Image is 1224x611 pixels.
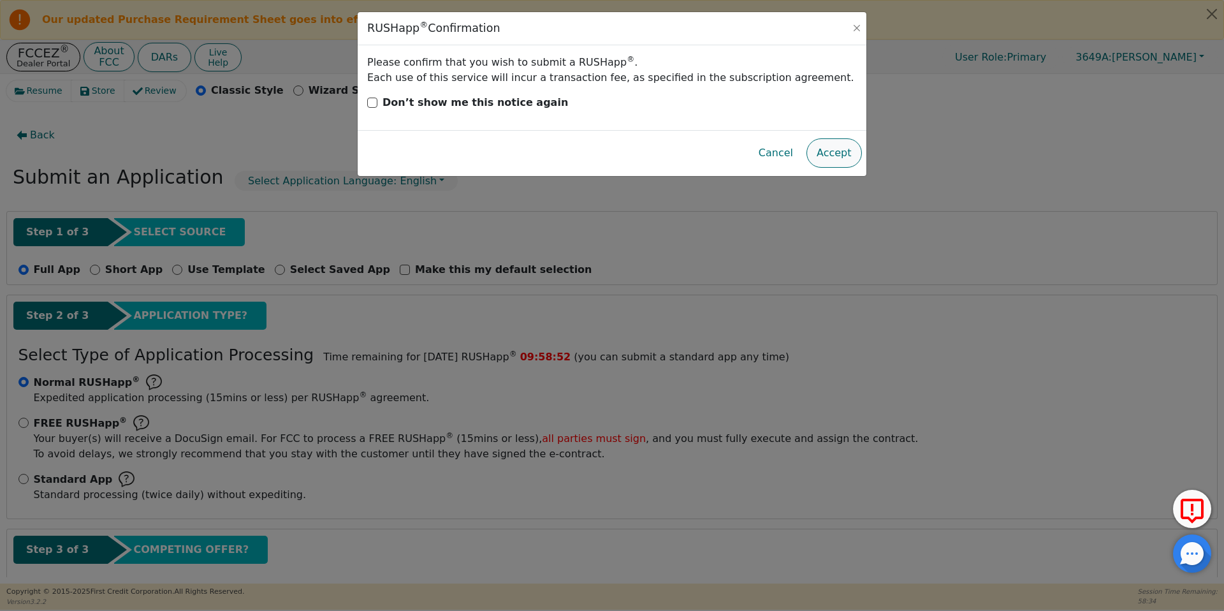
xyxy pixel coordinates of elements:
div: Please confirm that you wish to submit a RUSHapp . Each use of this service will incur a transact... [367,55,857,85]
div: RUSHapp Confirmation [367,22,500,35]
button: Cancel [748,138,803,168]
button: Accept [806,138,862,168]
button: Report Error to FCC [1173,490,1211,528]
sup: ® [419,20,428,29]
p: Don’t show me this notice again [382,95,568,110]
sup: ® [627,55,634,64]
button: Close [850,22,863,34]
